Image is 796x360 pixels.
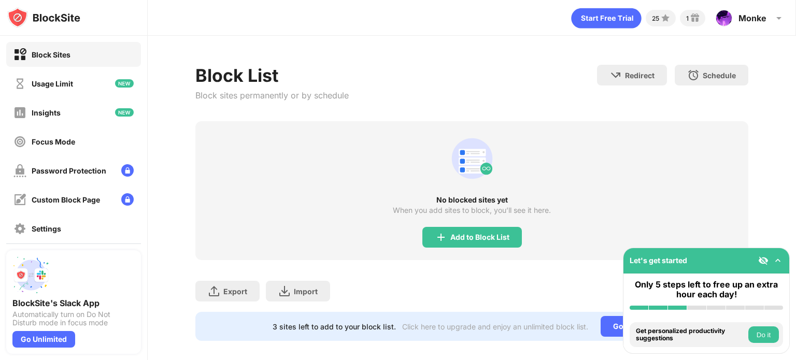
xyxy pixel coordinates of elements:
[32,79,73,88] div: Usage Limit
[32,108,61,117] div: Insights
[625,71,655,80] div: Redirect
[13,48,26,61] img: block-on.svg
[121,164,134,177] img: lock-menu.svg
[115,108,134,117] img: new-icon.svg
[13,135,26,148] img: focus-off.svg
[601,316,672,337] div: Go Unlimited
[571,8,642,28] div: animation
[703,71,736,80] div: Schedule
[195,65,349,86] div: Block List
[13,193,26,206] img: customize-block-page-off.svg
[32,224,61,233] div: Settings
[773,255,783,266] img: omni-setup-toggle.svg
[115,79,134,88] img: new-icon.svg
[12,298,135,308] div: BlockSite's Slack App
[294,287,318,296] div: Import
[32,50,70,59] div: Block Sites
[195,90,349,100] div: Block sites permanently or by schedule
[12,256,50,294] img: push-slack.svg
[686,15,689,22] div: 1
[13,164,26,177] img: password-protection-off.svg
[689,12,701,24] img: reward-small.svg
[738,13,766,23] div: Monke
[13,77,26,90] img: time-usage-off.svg
[12,310,135,327] div: Automatically turn on Do Not Disturb mode in focus mode
[447,134,497,183] div: animation
[32,195,100,204] div: Custom Block Page
[32,137,75,146] div: Focus Mode
[630,280,783,299] div: Only 5 steps left to free up an extra hour each day!
[716,10,732,26] img: ACg8ocI9_G2hMQJkga1eQncJkiFeXiiRlDgfoH9xeThjeyZwF6FkAO0=s96-c
[393,206,551,214] div: When you add sites to block, you’ll see it here.
[652,15,659,22] div: 25
[13,222,26,235] img: settings-off.svg
[195,196,748,204] div: No blocked sites yet
[758,255,769,266] img: eye-not-visible.svg
[402,322,588,331] div: Click here to upgrade and enjoy an unlimited block list.
[12,331,75,348] div: Go Unlimited
[223,287,247,296] div: Export
[121,193,134,206] img: lock-menu.svg
[636,327,746,342] div: Get personalized productivity suggestions
[659,12,672,24] img: points-small.svg
[450,233,509,241] div: Add to Block List
[13,106,26,119] img: insights-off.svg
[273,322,396,331] div: 3 sites left to add to your block list.
[630,256,687,265] div: Let's get started
[748,326,779,343] button: Do it
[7,7,80,28] img: logo-blocksite.svg
[32,166,106,175] div: Password Protection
